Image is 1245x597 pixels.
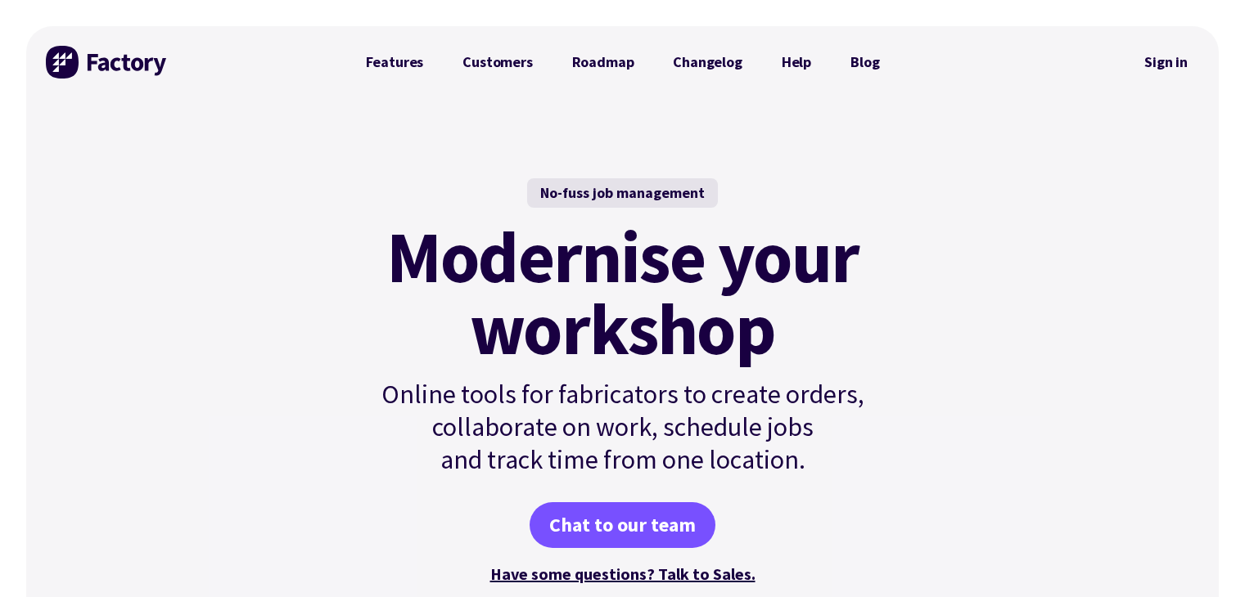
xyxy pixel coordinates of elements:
a: Chat to our team [530,502,715,548]
nav: Secondary Navigation [1133,43,1199,81]
a: Sign in [1133,43,1199,81]
iframe: Chat Widget [1163,518,1245,597]
a: Blog [831,46,899,79]
p: Online tools for fabricators to create orders, collaborate on work, schedule jobs and track time ... [346,378,900,476]
mark: Modernise your workshop [386,221,859,365]
a: Customers [443,46,552,79]
a: Help [762,46,831,79]
a: Changelog [653,46,761,79]
a: Features [346,46,444,79]
nav: Primary Navigation [346,46,900,79]
a: Roadmap [553,46,654,79]
div: No-fuss job management [527,178,718,208]
img: Factory [46,46,169,79]
a: Have some questions? Talk to Sales. [490,563,756,584]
